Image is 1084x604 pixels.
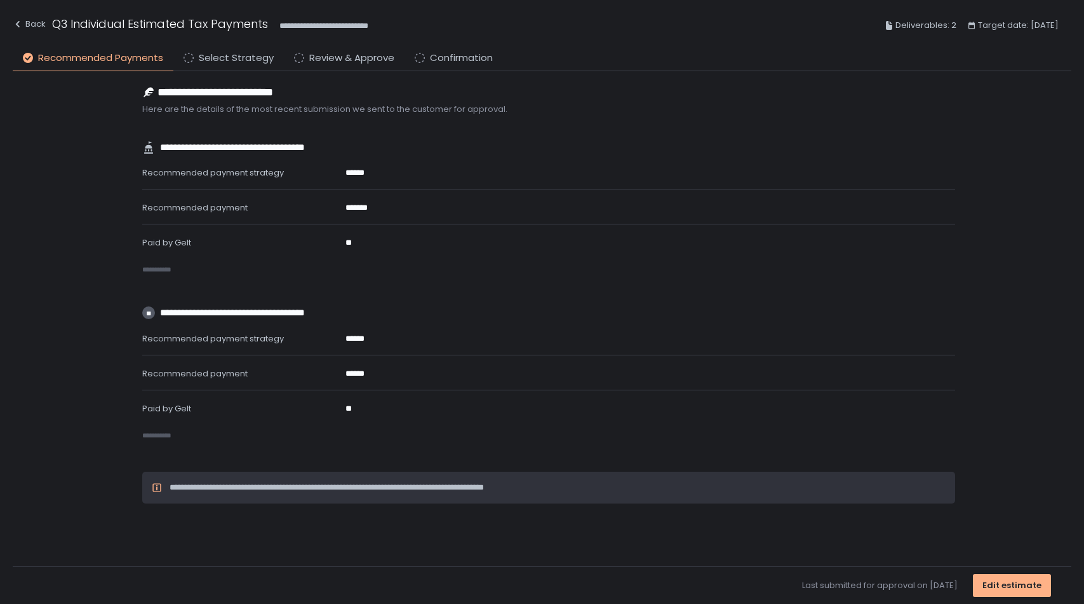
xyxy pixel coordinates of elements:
[142,402,191,415] span: Paid by Gelt
[142,202,248,214] span: Recommended payment
[13,15,46,36] button: Back
[982,580,1041,591] div: Edit estimate
[142,333,284,345] span: Recommended payment strategy
[38,51,163,65] span: Recommended Payments
[309,51,394,65] span: Review & Approve
[142,367,248,380] span: Recommended payment
[142,104,955,115] span: Here are the details of the most recent submission we sent to the customer for approval.
[142,237,191,249] span: Paid by Gelt
[802,580,958,591] span: Last submitted for approval on [DATE]
[52,15,268,32] h1: Q3 Individual Estimated Tax Payments
[978,18,1059,33] span: Target date: [DATE]
[199,51,274,65] span: Select Strategy
[973,574,1051,597] button: Edit estimate
[895,18,956,33] span: Deliverables: 2
[13,17,46,32] div: Back
[430,51,493,65] span: Confirmation
[142,167,284,179] span: Recommended payment strategy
